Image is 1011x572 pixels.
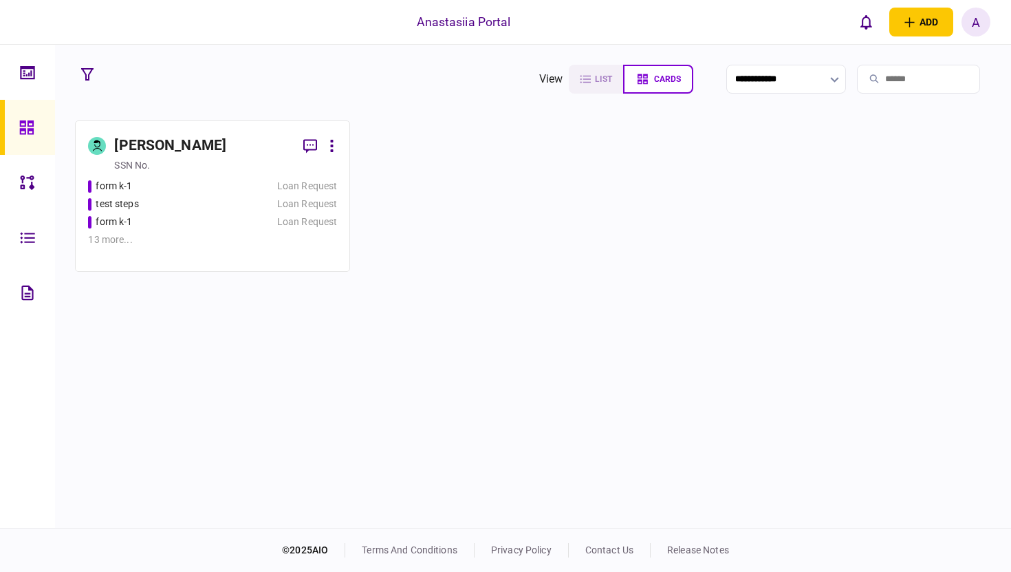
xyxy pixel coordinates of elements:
div: form k-1 [96,179,132,193]
button: cards [623,65,693,94]
div: [PERSON_NAME] [114,135,226,157]
button: A [961,8,990,36]
a: [PERSON_NAME]SSN no.form k-1Loan Requesttest stepsLoan Requestform k-1Loan Request13 more... [75,120,350,272]
a: contact us [585,544,633,555]
a: release notes [667,544,729,555]
a: terms and conditions [362,544,457,555]
div: Loan Request [277,197,338,211]
div: Loan Request [277,215,338,229]
button: open adding identity options [889,8,953,36]
span: list [595,74,612,84]
span: cards [654,74,681,84]
div: test steps [96,197,138,211]
div: SSN no. [114,158,150,172]
button: list [569,65,623,94]
a: privacy policy [491,544,552,555]
div: 13 more ... [88,233,337,247]
div: form k-1 [96,215,132,229]
button: open notifications list [852,8,881,36]
div: Loan Request [277,179,338,193]
div: Anastasiia Portal [417,13,510,31]
div: © 2025 AIO [282,543,345,558]
div: view [539,71,563,87]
